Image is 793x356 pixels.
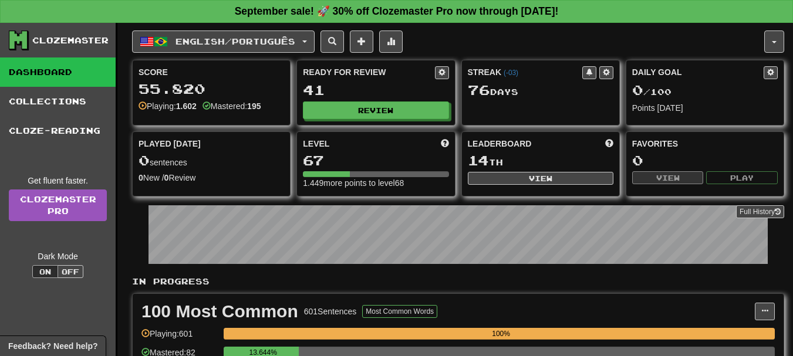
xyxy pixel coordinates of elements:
span: 0 [632,82,643,98]
span: Leaderboard [468,138,532,150]
div: Playing: [139,100,197,112]
div: 55.820 [139,82,284,96]
span: 76 [468,82,490,98]
button: More stats [379,30,403,53]
div: Dark Mode [9,250,107,262]
span: Played [DATE] [139,138,201,150]
span: 0 [139,152,150,168]
div: sentences [139,153,284,168]
span: This week in points, UTC [605,138,613,150]
div: 67 [303,153,448,168]
a: ClozemasterPro [9,189,107,221]
button: Off [58,265,83,278]
button: Add sentence to collection [350,30,373,53]
button: Full History [736,205,784,218]
strong: September sale! 🚀 30% off Clozemaster Pro now through [DATE]! [235,5,559,17]
span: Score more points to level up [441,138,449,150]
div: Score [139,66,284,78]
span: Level [303,138,329,150]
div: 601 Sentences [304,306,357,317]
button: Search sentences [320,30,344,53]
button: View [632,171,704,184]
span: 14 [468,152,489,168]
div: 100 Most Common [141,303,298,320]
div: Clozemaster [32,35,109,46]
strong: 0 [139,173,143,182]
span: English / Português [176,36,295,46]
div: Mastered: [203,100,261,112]
div: Get fluent faster. [9,175,107,187]
strong: 1.602 [176,101,197,111]
div: Playing: 601 [141,328,218,347]
div: 100% [227,328,775,340]
strong: 195 [247,101,261,111]
div: Streak [468,66,582,78]
div: Day s [468,83,613,98]
span: Open feedback widget [8,340,97,352]
div: 41 [303,83,448,97]
div: Ready for Review [303,66,434,78]
strong: 0 [164,173,169,182]
div: Favorites [632,138,778,150]
button: On [32,265,58,278]
p: In Progress [132,276,784,287]
button: English/Português [132,30,315,53]
div: Daily Goal [632,66,764,79]
button: Review [303,101,448,119]
div: 0 [632,153,778,168]
button: View [468,172,613,185]
a: (-03) [504,69,518,77]
span: / 100 [632,87,671,97]
div: th [468,153,613,168]
div: New / Review [139,172,284,184]
button: Most Common Words [362,305,437,318]
div: 1.449 more points to level 68 [303,177,448,189]
button: Play [706,171,778,184]
div: Points [DATE] [632,102,778,114]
